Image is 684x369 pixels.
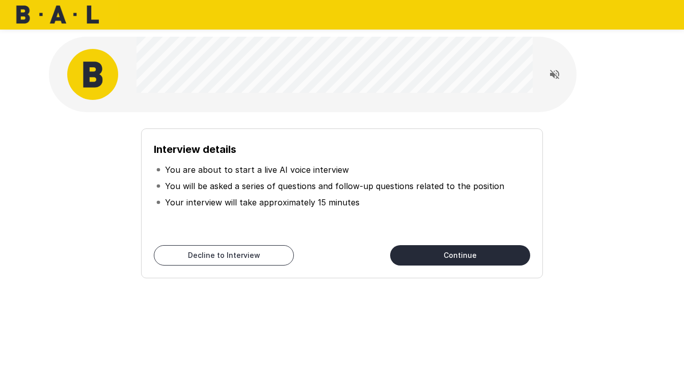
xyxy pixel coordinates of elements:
[544,64,565,85] button: Read questions aloud
[165,180,504,192] p: You will be asked a series of questions and follow-up questions related to the position
[154,143,236,155] b: Interview details
[67,49,118,100] img: bal_avatar.png
[165,164,349,176] p: You are about to start a live AI voice interview
[165,196,360,208] p: Your interview will take approximately 15 minutes
[390,245,530,266] button: Continue
[154,245,294,266] button: Decline to Interview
